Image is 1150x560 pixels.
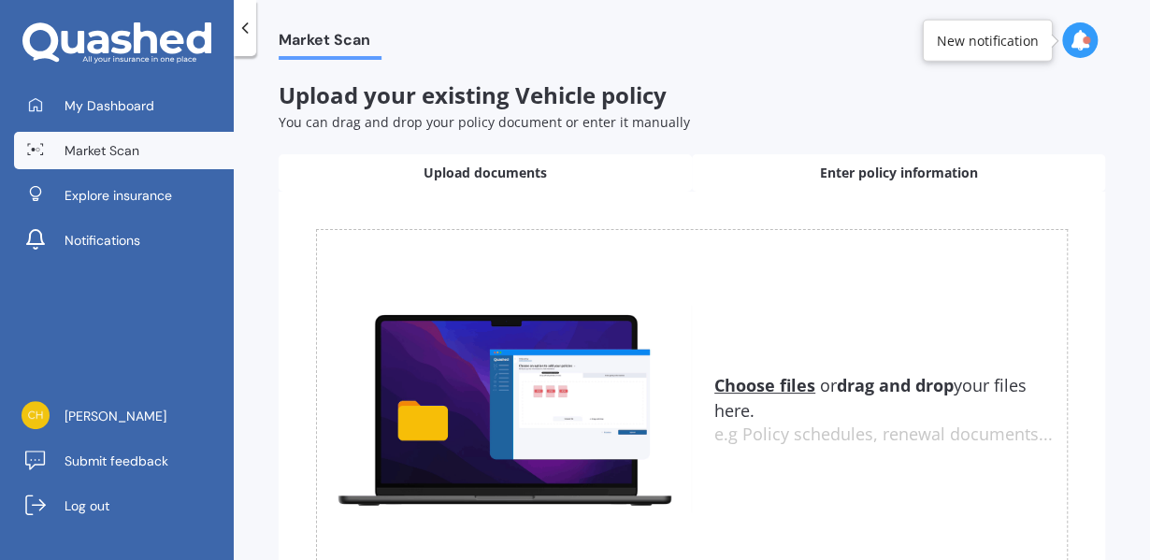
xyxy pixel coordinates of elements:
img: upload.de96410c8ce839c3fdd5.gif [317,306,692,512]
span: Submit feedback [65,452,168,470]
span: Notifications [65,231,140,250]
a: Explore insurance [14,177,234,214]
span: Upload your existing Vehicle policy [279,79,667,110]
a: [PERSON_NAME] [14,397,234,435]
span: Market Scan [65,141,139,160]
a: Log out [14,487,234,524]
a: My Dashboard [14,87,234,124]
span: Upload documents [424,164,547,182]
span: Market Scan [279,31,381,56]
span: Enter policy information [820,164,978,182]
u: Choose files [714,374,815,396]
b: drag and drop [837,374,954,396]
a: Submit feedback [14,442,234,480]
span: [PERSON_NAME] [65,407,166,425]
a: Market Scan [14,132,234,169]
img: e9355b288d002d13f122bd78e9fbb18b [22,401,50,429]
div: e.g Policy schedules, renewal documents... [714,424,1067,445]
span: or your files here. [714,374,1027,422]
span: My Dashboard [65,96,154,115]
a: Notifications [14,222,234,259]
div: New notification [937,31,1039,50]
span: You can drag and drop your policy document or enter it manually [279,113,690,131]
span: Explore insurance [65,186,172,205]
span: Log out [65,496,109,515]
